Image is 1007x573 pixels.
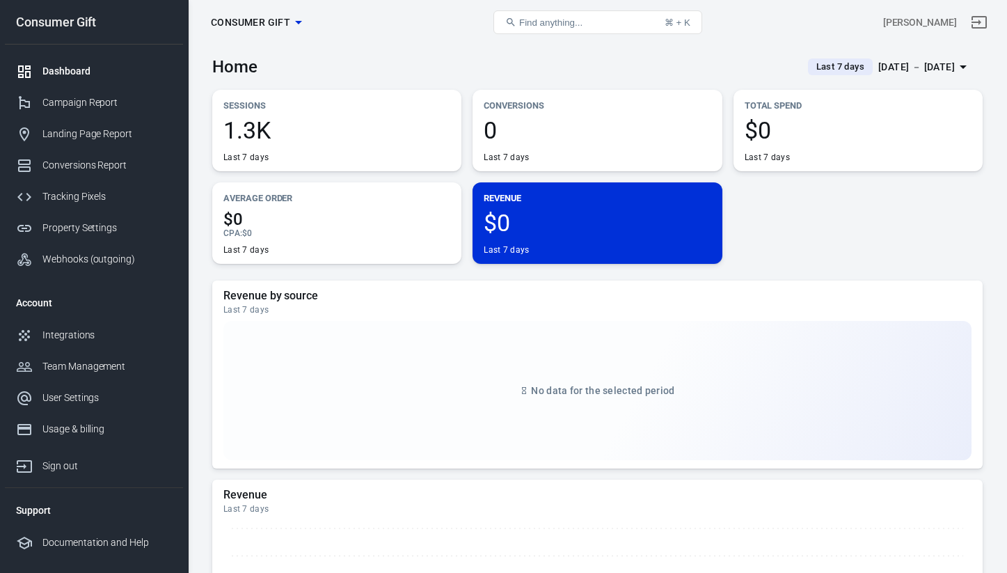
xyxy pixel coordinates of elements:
p: Conversions [484,98,711,113]
h5: Revenue [223,488,972,502]
span: Find anything... [519,17,582,28]
div: Documentation and Help [42,535,172,550]
a: Team Management [5,351,183,382]
span: No data for the selected period [531,385,674,396]
a: Tracking Pixels [5,181,183,212]
li: Account [5,286,183,320]
p: Total Spend [745,98,972,113]
div: Conversions Report [42,158,172,173]
a: Integrations [5,320,183,351]
a: Usage & billing [5,414,183,445]
p: Average Order [223,191,450,205]
div: Last 7 days [223,304,972,315]
div: Last 7 days [223,244,269,256]
p: Sessions [223,98,450,113]
div: User Settings [42,391,172,405]
div: Consumer Gift [5,16,183,29]
div: Campaign Report [42,95,172,110]
h3: Home [212,57,257,77]
span: 1.3K [223,118,450,142]
div: Last 7 days [223,503,972,515]
a: Property Settings [5,212,183,244]
span: 0 [484,118,711,142]
p: Revenue [484,191,711,205]
div: Last 7 days [484,244,529,256]
div: Usage & billing [42,422,172,437]
div: ⌘ + K [665,17,690,28]
a: Dashboard [5,56,183,87]
h5: Revenue by source [223,289,972,303]
div: Tracking Pixels [42,189,172,204]
div: Last 7 days [484,152,529,163]
div: Dashboard [42,64,172,79]
span: $0 [242,228,252,238]
span: $0 [484,211,711,235]
div: Integrations [42,328,172,343]
div: Webhooks (outgoing) [42,252,172,267]
div: Property Settings [42,221,172,235]
a: Sign out [962,6,996,39]
span: Consumer Gift [211,14,290,31]
div: Team Management [42,359,172,374]
span: CPA : [223,228,242,238]
li: Support [5,494,183,527]
div: Sign out [42,459,172,473]
a: Sign out [5,445,183,482]
a: Landing Page Report [5,118,183,150]
div: Last 7 days [223,152,269,163]
button: Find anything...⌘ + K [493,10,702,34]
a: Webhooks (outgoing) [5,244,183,275]
div: [DATE] － [DATE] [878,58,955,76]
div: Last 7 days [745,152,790,163]
span: Last 7 days [811,60,870,74]
span: $0 [223,211,450,228]
span: $0 [745,118,972,142]
a: User Settings [5,382,183,414]
div: Account id: juSFbWAb [883,15,957,30]
a: Campaign Report [5,87,183,118]
button: Consumer Gift [205,10,307,36]
div: Landing Page Report [42,127,172,141]
button: Last 7 days[DATE] － [DATE] [797,56,983,79]
a: Conversions Report [5,150,183,181]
